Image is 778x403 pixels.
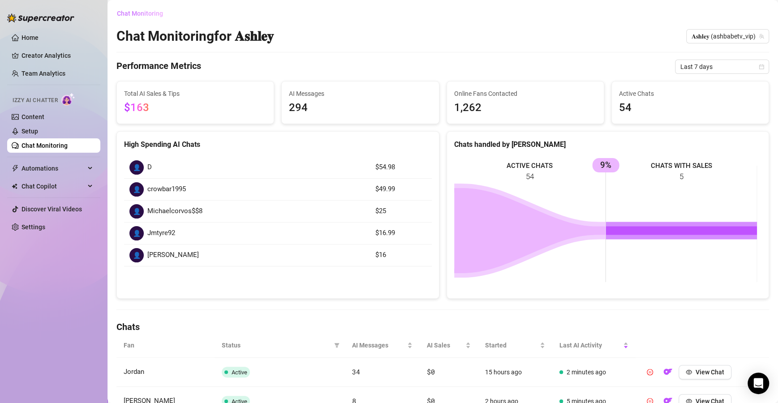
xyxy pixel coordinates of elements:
[129,160,144,175] div: 👤
[663,367,672,376] img: OF
[375,228,426,239] article: $16.99
[129,182,144,197] div: 👤
[61,93,75,106] img: AI Chatter
[21,142,68,149] a: Chat Monitoring
[352,367,360,376] span: 34
[375,184,426,195] article: $49.99
[647,369,653,375] span: pause-circle
[129,204,144,219] div: 👤
[478,358,552,387] td: 15 hours ago
[12,183,17,189] img: Chat Copilot
[661,370,675,377] a: OF
[352,340,405,350] span: AI Messages
[567,369,606,376] span: 2 minutes ago
[116,333,215,358] th: Fan
[147,162,152,173] span: D
[692,30,764,43] span: 𝐀𝐬𝐡𝐥𝐞𝐲 (ashbabetv_vip)
[21,179,85,193] span: Chat Copilot
[116,321,769,333] h4: Chats
[124,368,144,376] span: Jordan
[759,34,764,39] span: team
[21,206,82,213] a: Discover Viral Videos
[21,113,44,120] a: Content
[696,369,724,376] span: View Chat
[232,369,247,376] span: Active
[222,340,331,350] span: Status
[552,333,636,358] th: Last AI Activity
[21,128,38,135] a: Setup
[21,223,45,231] a: Settings
[427,340,464,350] span: AI Sales
[680,60,764,73] span: Last 7 days
[124,89,266,99] span: Total AI Sales & Tips
[21,70,65,77] a: Team Analytics
[661,365,675,379] button: OF
[454,99,597,116] span: 1,262
[334,343,340,348] span: filter
[345,333,420,358] th: AI Messages
[21,161,85,176] span: Automations
[559,340,621,350] span: Last AI Activity
[686,369,692,375] span: eye
[332,339,341,352] span: filter
[117,10,163,17] span: Chat Monitoring
[147,228,175,239] span: Jmtyre92
[129,226,144,240] div: 👤
[289,99,431,116] span: 294
[375,250,426,261] article: $16
[147,184,186,195] span: crowbar1995
[478,333,552,358] th: Started
[679,365,731,379] button: View Chat
[124,101,149,114] span: $163
[485,340,538,350] span: Started
[420,333,478,358] th: AI Sales
[21,34,39,41] a: Home
[116,60,201,74] h4: Performance Metrics
[147,250,199,261] span: [PERSON_NAME]
[759,64,764,69] span: calendar
[454,139,762,150] div: Chats handled by [PERSON_NAME]
[124,139,432,150] div: High Spending AI Chats
[7,13,74,22] img: logo-BBDzfeDw.svg
[21,48,93,63] a: Creator Analytics
[427,367,434,376] span: $0
[375,162,426,173] article: $54.98
[116,28,274,45] h2: Chat Monitoring for 𝐀𝐬𝐡𝐥𝐞𝐲
[116,6,170,21] button: Chat Monitoring
[619,99,761,116] span: 54
[619,89,761,99] span: Active Chats
[454,89,597,99] span: Online Fans Contacted
[748,373,769,394] div: Open Intercom Messenger
[12,165,19,172] span: thunderbolt
[129,248,144,262] div: 👤
[147,206,202,217] span: Michaelcorvos$$8
[289,89,431,99] span: AI Messages
[375,206,426,217] article: $25
[13,96,58,105] span: Izzy AI Chatter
